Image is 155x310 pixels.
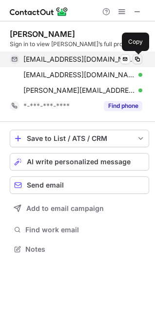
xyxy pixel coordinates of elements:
button: Reveal Button [104,101,142,111]
button: Send email [10,176,149,194]
button: AI write personalized message [10,153,149,171]
img: ContactOut v5.3.10 [10,6,68,17]
button: Add to email campaign [10,200,149,217]
button: Notes [10,242,149,256]
span: Send email [27,181,64,189]
span: AI write personalized message [27,158,131,166]
button: Find work email [10,223,149,237]
span: Find work email [25,225,145,234]
span: [EMAIL_ADDRESS][DOMAIN_NAME] [23,55,135,64]
span: Add to email campaign [26,205,104,212]
div: Sign in to view [PERSON_NAME]’s full profile [10,40,149,49]
button: save-profile-one-click [10,130,149,147]
span: [EMAIL_ADDRESS][DOMAIN_NAME] [23,70,135,79]
span: Notes [25,245,145,254]
div: [PERSON_NAME] [10,29,75,39]
span: [PERSON_NAME][EMAIL_ADDRESS][DOMAIN_NAME] [23,86,135,95]
div: Save to List / ATS / CRM [27,135,132,142]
